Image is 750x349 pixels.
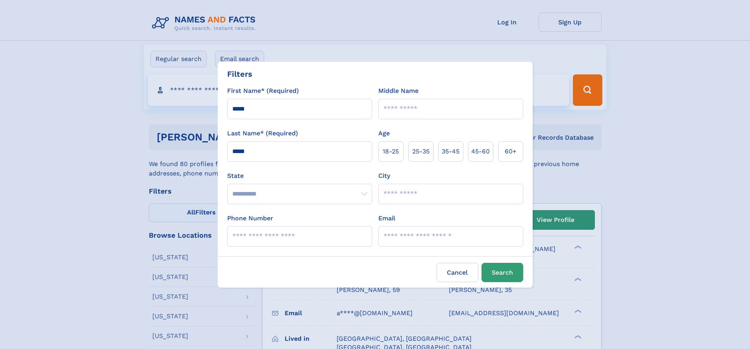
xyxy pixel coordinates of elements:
label: Email [378,214,395,223]
span: 45‑60 [471,147,490,156]
label: Middle Name [378,86,419,96]
span: 25‑35 [412,147,430,156]
button: Search [481,263,523,282]
label: City [378,171,390,181]
span: 35‑45 [442,147,459,156]
label: First Name* (Required) [227,86,299,96]
span: 60+ [505,147,517,156]
span: 18‑25 [383,147,399,156]
label: Last Name* (Required) [227,129,298,138]
label: Phone Number [227,214,273,223]
label: Age [378,129,390,138]
div: Filters [227,68,252,80]
label: Cancel [437,263,478,282]
label: State [227,171,372,181]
